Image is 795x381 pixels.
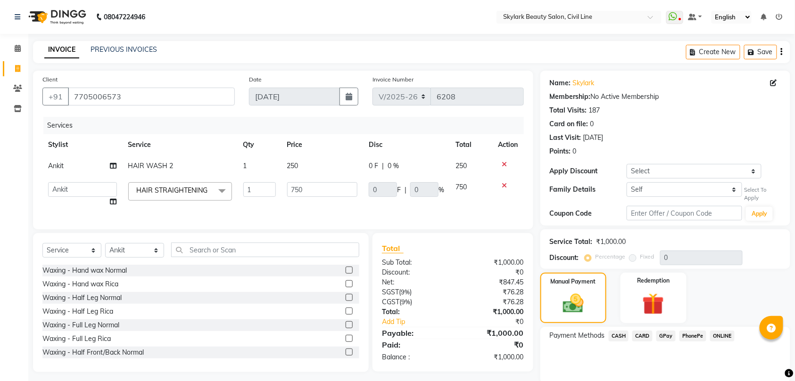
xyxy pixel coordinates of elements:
span: CARD [632,331,653,341]
div: ₹0 [453,339,530,350]
div: Payable: [375,327,453,339]
span: 250 [287,162,298,170]
span: CGST [382,298,399,306]
img: _cash.svg [556,292,590,316]
th: Action [493,134,524,155]
span: F [397,185,401,195]
div: ₹1,000.00 [596,237,626,247]
div: Paid: [375,339,453,350]
div: Discount: [550,253,579,263]
div: Balance : [375,352,453,362]
div: ₹0 [466,317,531,327]
span: | [405,185,406,195]
span: HAIR STRAIGHTENING [137,186,208,195]
div: Coupon Code [550,209,627,219]
input: Enter Offer / Coupon Code [627,206,742,220]
div: Service Total: [550,237,593,247]
span: 1 [243,162,247,170]
div: Apply Discount [550,166,627,176]
span: | [382,161,384,171]
span: 0 F [369,161,378,171]
div: 0 [590,119,594,129]
div: 0 [573,146,577,156]
label: Percentage [596,252,626,261]
span: Payment Methods [550,331,605,340]
div: Select To Apply [744,186,781,202]
div: Membership: [550,92,591,102]
div: Waxing - Hand wax Rica [42,279,118,289]
button: +91 [42,88,69,105]
input: Search or Scan [171,243,359,257]
span: PhonePe [679,331,706,341]
label: Invoice Number [373,75,414,84]
div: ₹1,000.00 [453,307,530,317]
div: No Active Membership [550,92,781,102]
div: Waxing - Full Leg Rica [42,334,111,344]
th: Price [282,134,364,155]
span: 0 % [388,161,399,171]
div: ₹1,000.00 [453,327,530,339]
div: Net: [375,277,453,287]
input: Search by Name/Mobile/Email/Code [68,88,235,105]
div: Waxing - Half Leg Normal [42,293,122,303]
th: Total [450,134,492,155]
button: Save [744,45,777,59]
div: ₹1,000.00 [453,258,530,268]
div: Services [43,117,531,134]
div: ₹76.28 [453,297,530,307]
label: Fixed [640,252,654,261]
div: Total: [375,307,453,317]
div: Card on file: [550,119,588,129]
span: CASH [609,331,629,341]
a: Skylark [573,78,595,88]
a: PREVIOUS INVOICES [91,45,157,54]
button: Apply [746,207,773,221]
div: Sub Total: [375,258,453,268]
div: ₹847.45 [453,277,530,287]
div: Waxing - Hand wax Normal [42,266,127,276]
a: Add Tip [375,317,466,327]
div: Name: [550,78,571,88]
span: ONLINE [710,331,735,341]
div: Waxing - Half Leg Rica [42,307,113,316]
span: 750 [455,183,467,191]
div: Total Visits: [550,105,587,115]
div: Last Visit: [550,133,581,143]
div: Waxing - Full Leg Normal [42,320,119,330]
div: Points: [550,146,571,156]
img: _gift.svg [636,291,671,317]
th: Stylist [42,134,123,155]
div: ₹0 [453,268,530,277]
div: 187 [589,105,600,115]
div: ₹1,000.00 [453,352,530,362]
div: Family Details [550,185,627,195]
div: [DATE] [583,133,604,143]
b: 08047224946 [104,4,145,30]
label: Client [42,75,58,84]
th: Service [123,134,238,155]
span: 9% [401,288,410,296]
span: % [439,185,444,195]
span: 9% [401,298,410,306]
span: SGST [382,288,399,296]
div: ( ) [375,287,453,297]
label: Redemption [637,276,670,285]
label: Manual Payment [551,277,596,286]
img: logo [24,4,89,30]
th: Qty [238,134,282,155]
span: HAIR WASH 2 [128,162,174,170]
a: INVOICE [44,41,79,58]
span: Ankit [48,162,64,170]
div: ₹76.28 [453,287,530,297]
span: Total [382,243,404,253]
span: 250 [455,162,467,170]
a: x [208,186,212,195]
div: Discount: [375,268,453,277]
span: GPay [656,331,676,341]
div: Waxing - Half Front/Back Normal [42,348,144,357]
th: Disc [363,134,450,155]
button: Create New [686,45,740,59]
div: ( ) [375,297,453,307]
label: Date [249,75,262,84]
